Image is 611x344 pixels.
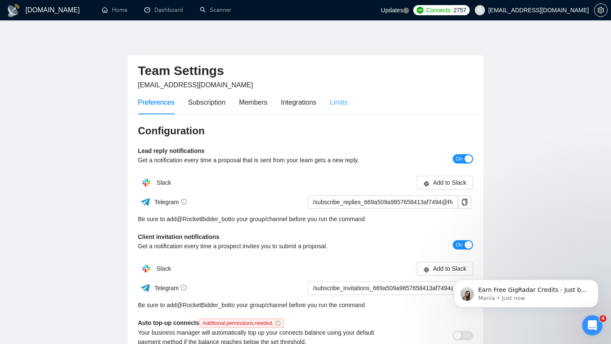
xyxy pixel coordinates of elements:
span: 2757 [454,6,466,15]
div: Get a notification every time a proposal that is sent from your team gets a new reply. [138,155,390,165]
a: dashboardDashboard [144,6,183,14]
b: Lead reply notifications [138,147,205,154]
h3: Configuration [138,124,473,138]
span: Telegram [154,285,187,291]
button: slackAdd to Slack [417,262,473,275]
span: slack [423,180,429,187]
button: slackAdd to Slack [417,176,473,189]
h2: Team Settings [138,62,473,80]
span: Add to Slack [433,264,466,273]
span: On [456,154,462,164]
span: Slack [157,179,171,186]
div: Integrations [281,97,317,108]
div: Get a notification every time a prospect invites you to submit a proposal. [138,241,390,251]
iframe: Intercom live chat [582,315,603,336]
div: Limits [330,97,348,108]
span: Add to Slack [433,178,466,187]
img: ww3wtPAAAAAElFTkSuQmCC [140,197,151,207]
span: user [477,7,483,13]
span: On [456,240,462,250]
button: setting [594,3,608,17]
span: Updates [381,7,403,14]
span: slack [423,266,429,273]
iframe: Intercom notifications message [441,262,611,321]
img: ww3wtPAAAAAElFTkSuQmCC [140,283,151,293]
a: homeHome [102,6,127,14]
span: Off [463,331,470,340]
span: 4 [600,315,606,322]
span: Connects: [426,6,451,15]
div: Be sure to add to your group/channel before you run the command [138,214,473,224]
span: info-circle [181,285,187,291]
a: @RocketBidder_bot [177,214,230,224]
div: Members [239,97,267,108]
span: info-circle [181,199,187,205]
a: @RocketBidder_bot [177,300,230,310]
a: setting [594,7,608,14]
span: Additional permissions needed. [199,319,284,328]
div: Preferences [138,97,174,108]
img: hpQkSZIkSZIkSZIkSZIkSZIkSZIkSZIkSZIkSZIkSZIkSZIkSZIkSZIkSZIkSZIkSZIkSZIkSZIkSZIkSZIkSZIkSZIkSZIkS... [138,260,155,277]
button: copy [458,195,471,209]
span: copy [458,199,471,205]
img: hpQkSZIkSZIkSZIkSZIkSZIkSZIkSZIkSZIkSZIkSZIkSZIkSZIkSZIkSZIkSZIkSZIkSZIkSZIkSZIkSZIkSZIkSZIkSZIkS... [138,174,155,191]
span: Telegram [154,199,187,205]
div: Be sure to add to your group/channel before you run the command [138,300,473,310]
span: Slack [157,265,171,272]
img: logo [7,4,20,17]
span: [EMAIL_ADDRESS][DOMAIN_NAME] [138,81,253,89]
span: info-circle [275,321,280,326]
b: Auto top-up connects [138,319,287,326]
div: Subscription [188,97,225,108]
img: upwork-logo.png [417,7,423,14]
a: searchScanner [200,6,231,14]
b: Client invitation notifications [138,233,219,240]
